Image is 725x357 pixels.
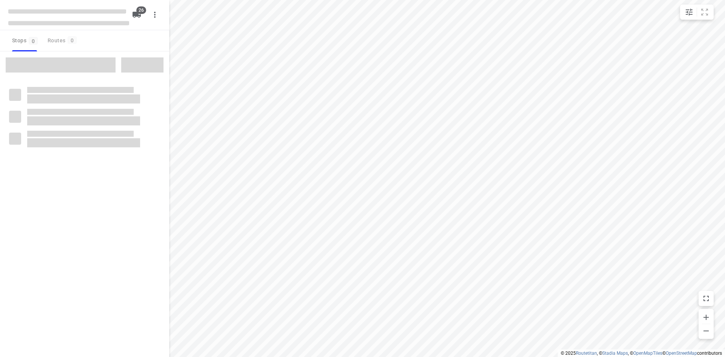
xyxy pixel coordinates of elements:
a: Stadia Maps [602,351,628,356]
a: OpenMapTiles [633,351,662,356]
a: OpenStreetMap [666,351,697,356]
a: Routetitan [576,351,597,356]
li: © 2025 , © , © © contributors [561,351,722,356]
div: small contained button group [680,5,714,20]
button: Map settings [682,5,697,20]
